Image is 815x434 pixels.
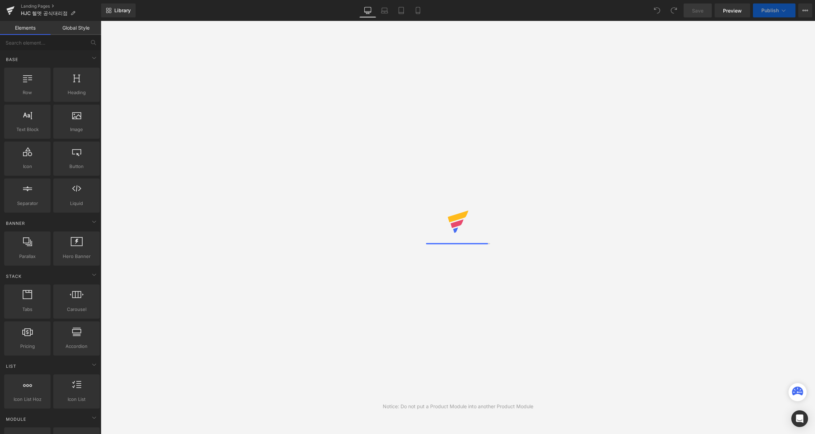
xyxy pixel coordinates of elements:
[55,306,98,313] span: Carousel
[6,253,48,260] span: Parallax
[5,273,22,280] span: Stack
[55,253,98,260] span: Hero Banner
[6,200,48,207] span: Separator
[393,3,410,17] a: Tablet
[55,396,98,403] span: Icon List
[6,396,48,403] span: Icon List Hoz
[114,7,131,14] span: Library
[21,3,101,9] a: Landing Pages
[5,56,19,63] span: Base
[761,8,779,13] span: Publish
[753,3,795,17] button: Publish
[55,126,98,133] span: Image
[6,89,48,96] span: Row
[650,3,664,17] button: Undo
[667,3,681,17] button: Redo
[6,126,48,133] span: Text Block
[383,403,533,410] div: Notice: Do not put a Product Module into another Product Module
[5,416,27,422] span: Module
[798,3,812,17] button: More
[55,343,98,350] span: Accordion
[21,10,68,16] span: HJC 헬멧 공식대리점
[723,7,742,14] span: Preview
[6,163,48,170] span: Icon
[376,3,393,17] a: Laptop
[410,3,426,17] a: Mobile
[101,3,136,17] a: New Library
[6,306,48,313] span: Tabs
[692,7,703,14] span: Save
[791,410,808,427] div: Open Intercom Messenger
[55,200,98,207] span: Liquid
[55,89,98,96] span: Heading
[359,3,376,17] a: Desktop
[5,363,17,370] span: List
[6,343,48,350] span: Pricing
[51,21,101,35] a: Global Style
[55,163,98,170] span: Button
[715,3,750,17] a: Preview
[5,220,26,227] span: Banner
